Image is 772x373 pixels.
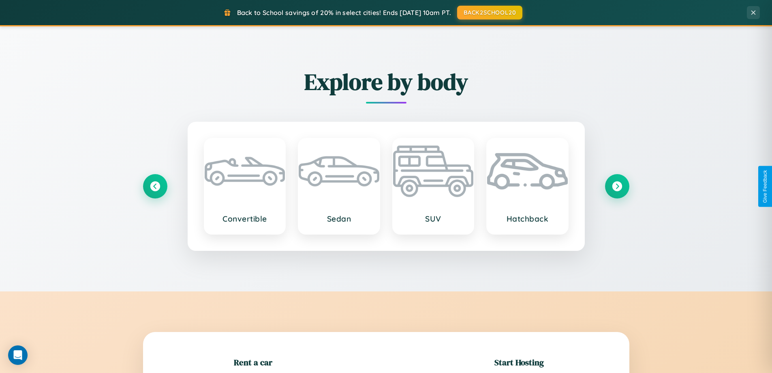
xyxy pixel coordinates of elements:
[237,9,451,17] span: Back to School savings of 20% in select cities! Ends [DATE] 10am PT.
[457,6,522,19] button: BACK2SCHOOL20
[213,214,277,224] h3: Convertible
[307,214,371,224] h3: Sedan
[762,170,768,203] div: Give Feedback
[8,345,28,365] div: Open Intercom Messenger
[143,66,629,97] h2: Explore by body
[495,214,560,224] h3: Hatchback
[494,356,544,368] h2: Start Hosting
[234,356,272,368] h2: Rent a car
[401,214,466,224] h3: SUV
